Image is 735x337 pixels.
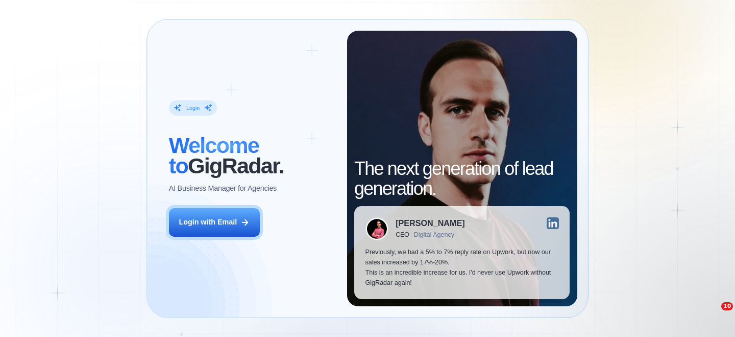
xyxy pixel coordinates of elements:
p: Previously, we had a 5% to 7% reply rate on Upwork, but now our sales increased by 17%-20%. This ... [365,248,559,288]
button: Login with Email [169,208,260,237]
div: [PERSON_NAME] [396,219,464,227]
iframe: Intercom live chat [700,302,725,327]
h2: ‍ GigRadar. [169,136,336,176]
div: Login [186,104,200,111]
div: CEO [396,231,409,238]
h2: The next generation of lead generation. [354,159,570,199]
div: Digital Agency [414,231,454,238]
p: AI Business Manager for Agencies [169,184,277,194]
span: Welcome to [169,133,259,178]
div: Login with Email [179,217,237,228]
span: 10 [721,302,733,310]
